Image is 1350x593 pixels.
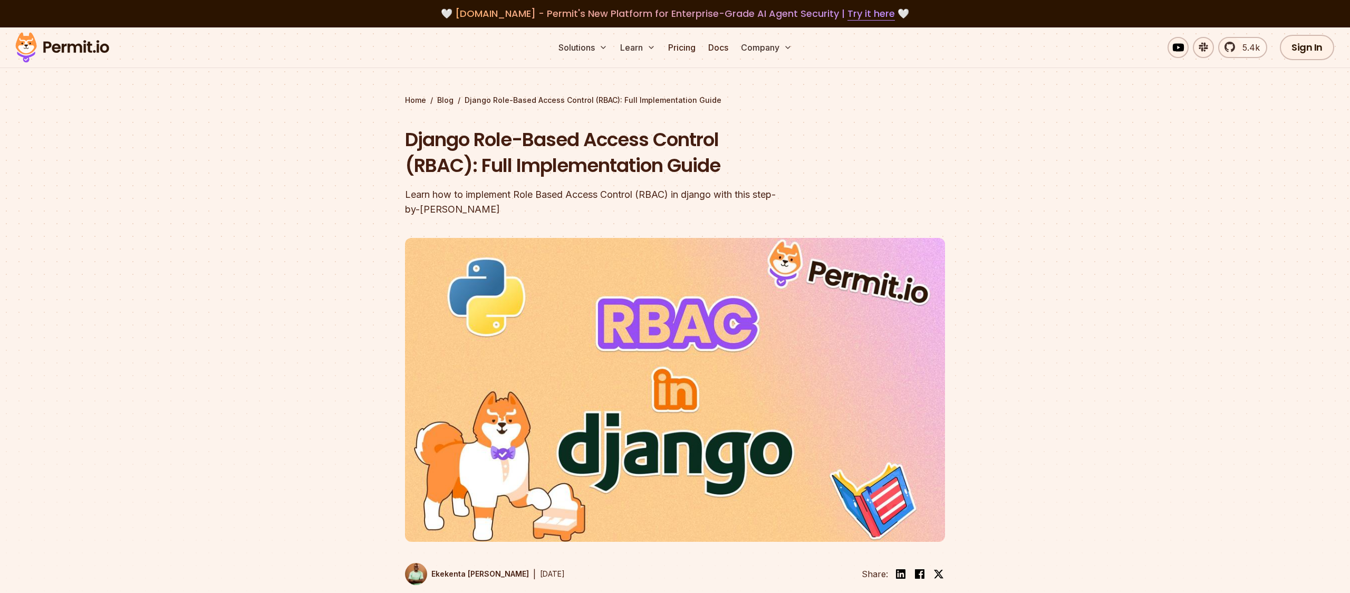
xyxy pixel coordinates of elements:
a: Pricing [664,37,700,58]
a: Ekekenta [PERSON_NAME] [405,563,529,585]
a: Sign In [1280,35,1334,60]
button: Solutions [554,37,612,58]
li: Share: [862,568,888,580]
p: Ekekenta [PERSON_NAME] [431,569,529,579]
a: 5.4k [1218,37,1267,58]
a: Home [405,95,426,106]
a: Docs [704,37,732,58]
div: | [533,568,536,580]
button: Company [737,37,796,58]
img: Ekekenta Clinton [405,563,427,585]
div: Learn how to implement Role Based Access Control (RBAC) in django with this step-by-[PERSON_NAME] [405,187,810,217]
div: / / [405,95,945,106]
h1: Django Role-Based Access Control (RBAC): Full Implementation Guide [405,127,810,179]
a: Try it here [847,7,895,21]
img: linkedin [894,568,907,580]
button: Learn [616,37,660,58]
img: Django Role-Based Access Control (RBAC): Full Implementation Guide [405,238,945,542]
span: [DOMAIN_NAME] - Permit's New Platform for Enterprise-Grade AI Agent Security | [455,7,895,20]
div: 🤍 🤍 [25,6,1325,21]
a: Blog [437,95,454,106]
time: [DATE] [540,569,565,578]
span: 5.4k [1236,41,1260,54]
img: Permit logo [11,30,114,65]
img: twitter [933,569,944,579]
img: facebook [913,568,926,580]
